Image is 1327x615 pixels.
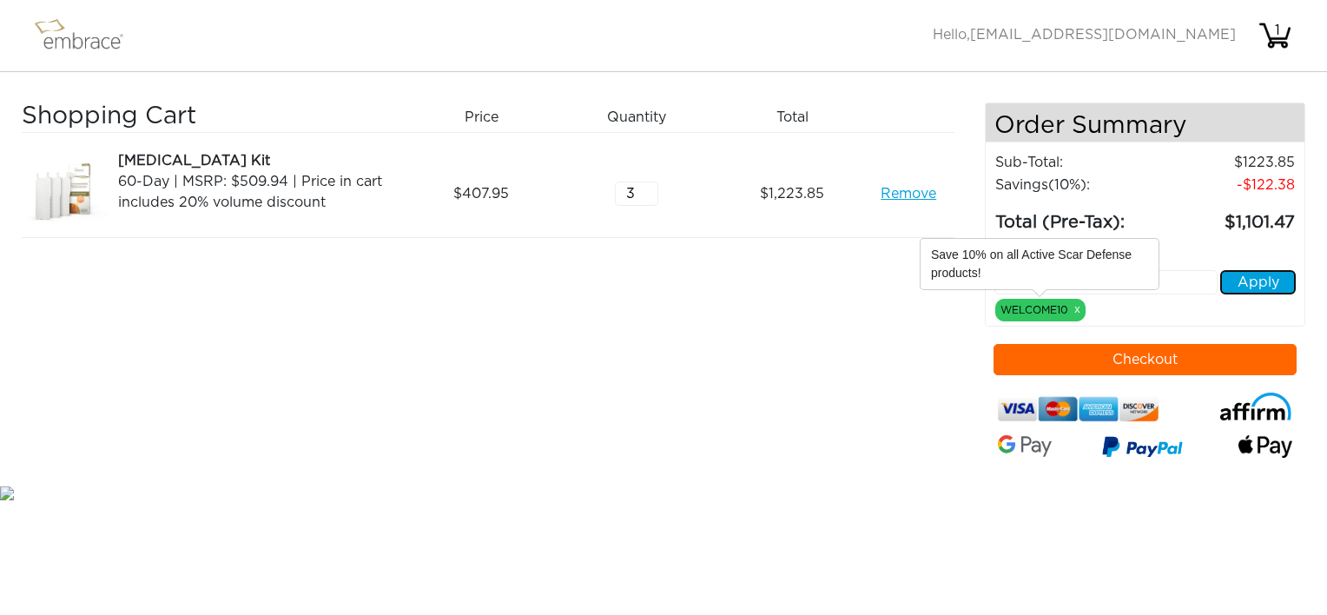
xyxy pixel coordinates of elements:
img: logo.png [30,14,143,57]
div: Save 10% on all Active Scar Defense products! [921,239,1159,289]
img: affirm-logo.svg [1219,393,1292,421]
div: 1 [1260,20,1295,41]
div: Total [721,102,876,132]
button: Apply [1220,270,1296,294]
td: Sub-Total: [994,151,1160,174]
div: 60-Day | MSRP: $509.94 | Price in cart includes 20% volume discount [118,171,397,213]
img: paypal-v3.png [1102,432,1183,465]
td: Savings : [994,174,1160,196]
span: Hello, [933,28,1236,42]
span: 407.95 [453,183,509,204]
img: fullApplePay.png [1238,435,1292,458]
span: Quantity [607,107,666,128]
a: Remove [881,183,936,204]
img: a09f5d18-8da6-11e7-9c79-02e45ca4b85b.jpeg [22,150,109,237]
a: 1 [1258,28,1292,42]
div: [MEDICAL_DATA] Kit [118,150,397,171]
img: cart [1258,18,1292,53]
td: 122.38 [1160,174,1296,196]
button: Checkout [994,344,1297,375]
h4: Order Summary [986,103,1305,142]
div: WELCOME10 [995,299,1086,321]
td: 1223.85 [1160,151,1296,174]
span: 1,223.85 [760,183,824,204]
img: Google-Pay-Logo.svg [998,435,1052,457]
td: 1,101.47 [1160,196,1296,236]
div: Price [410,102,565,132]
span: (10%) [1048,178,1086,192]
h3: Shopping Cart [22,102,397,132]
a: x [1074,301,1080,317]
img: credit-cards.png [998,393,1159,426]
td: Total (Pre-Tax): [994,196,1160,236]
span: [EMAIL_ADDRESS][DOMAIN_NAME] [970,28,1236,42]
